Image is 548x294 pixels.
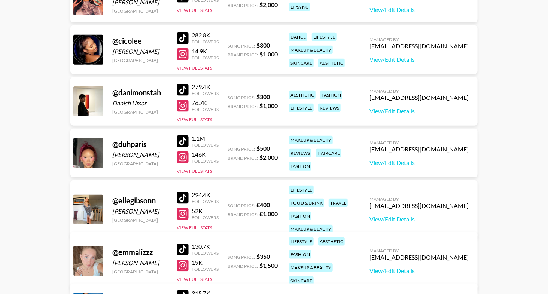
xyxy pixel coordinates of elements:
[259,154,278,161] strong: $ 2,000
[259,262,278,269] strong: $ 1,500
[369,42,469,50] div: [EMAIL_ADDRESS][DOMAIN_NAME]
[192,83,219,91] div: 279.4K
[192,142,219,148] div: Followers
[177,7,212,13] button: View Full Stats
[192,55,219,61] div: Followers
[192,158,219,164] div: Followers
[289,263,333,272] div: makeup & beauty
[112,36,168,46] div: @ cicolee
[112,196,168,205] div: @ ellegibsonn
[318,59,345,67] div: aesthetic
[228,104,258,109] span: Brand Price:
[112,217,168,223] div: [GEOGRAPHIC_DATA]
[289,276,314,285] div: skincare
[318,104,341,112] div: reviews
[369,56,469,63] a: View/Edit Details
[192,48,219,55] div: 14.9K
[192,215,219,220] div: Followers
[369,94,469,101] div: [EMAIL_ADDRESS][DOMAIN_NAME]
[192,135,219,142] div: 1.1M
[369,254,469,261] div: [EMAIL_ADDRESS][DOMAIN_NAME]
[289,59,314,67] div: skincare
[228,52,258,58] span: Brand Price:
[369,202,469,209] div: [EMAIL_ADDRESS][DOMAIN_NAME]
[369,196,469,202] div: Managed By
[112,58,168,63] div: [GEOGRAPHIC_DATA]
[228,146,255,152] span: Song Price:
[369,107,469,115] a: View/Edit Details
[289,104,314,112] div: lifestyle
[192,107,219,112] div: Followers
[228,95,255,100] span: Song Price:
[228,263,258,269] span: Brand Price:
[177,168,212,174] button: View Full Stats
[112,88,168,97] div: @ danimonstah
[112,48,168,55] div: [PERSON_NAME]
[289,91,316,99] div: aesthetic
[112,248,168,257] div: @ emmalizzz
[369,6,469,13] a: View/Edit Details
[192,266,219,272] div: Followers
[259,50,278,58] strong: $ 1,000
[192,39,219,45] div: Followers
[289,136,333,144] div: makeup & beauty
[228,212,258,217] span: Brand Price:
[177,276,212,282] button: View Full Stats
[289,46,333,54] div: makeup & beauty
[228,254,255,260] span: Song Price:
[256,145,270,152] strong: $ 500
[369,88,469,94] div: Managed By
[289,186,314,194] div: lifestyle
[112,259,168,267] div: [PERSON_NAME]
[256,93,270,100] strong: $ 300
[256,201,270,208] strong: £ 400
[289,237,314,246] div: lifestyle
[177,225,212,230] button: View Full Stats
[112,208,168,215] div: [PERSON_NAME]
[369,248,469,254] div: Managed By
[329,199,348,207] div: travel
[177,117,212,122] button: View Full Stats
[289,3,310,11] div: lipsync
[112,161,168,166] div: [GEOGRAPHIC_DATA]
[228,43,255,49] span: Song Price:
[259,210,278,217] strong: £ 1,000
[112,99,168,107] div: Danish Umar
[228,3,258,8] span: Brand Price:
[192,199,219,204] div: Followers
[289,149,311,157] div: reviews
[192,243,219,250] div: 130.7K
[320,91,342,99] div: fashion
[192,31,219,39] div: 282.8K
[259,1,278,8] strong: $ 2,000
[289,162,311,171] div: fashion
[318,237,345,246] div: aesthetic
[289,250,311,259] div: fashion
[256,42,270,49] strong: $ 300
[289,225,333,233] div: makeup & beauty
[228,203,255,208] span: Song Price:
[192,91,219,96] div: Followers
[369,159,469,166] a: View/Edit Details
[192,99,219,107] div: 76.7K
[289,212,311,220] div: fashion
[256,253,270,260] strong: $ 350
[177,65,212,71] button: View Full Stats
[369,215,469,223] a: View/Edit Details
[112,151,168,159] div: [PERSON_NAME]
[369,146,469,153] div: [EMAIL_ADDRESS][DOMAIN_NAME]
[289,199,324,207] div: food & drink
[112,109,168,115] div: [GEOGRAPHIC_DATA]
[369,37,469,42] div: Managed By
[192,207,219,215] div: 52K
[369,267,469,275] a: View/Edit Details
[112,140,168,149] div: @ duhparis
[192,151,219,158] div: 146K
[316,149,341,157] div: haircare
[312,33,337,41] div: lifestyle
[192,250,219,256] div: Followers
[289,33,307,41] div: dance
[112,8,168,14] div: [GEOGRAPHIC_DATA]
[192,259,219,266] div: 19K
[259,102,278,109] strong: $ 1,000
